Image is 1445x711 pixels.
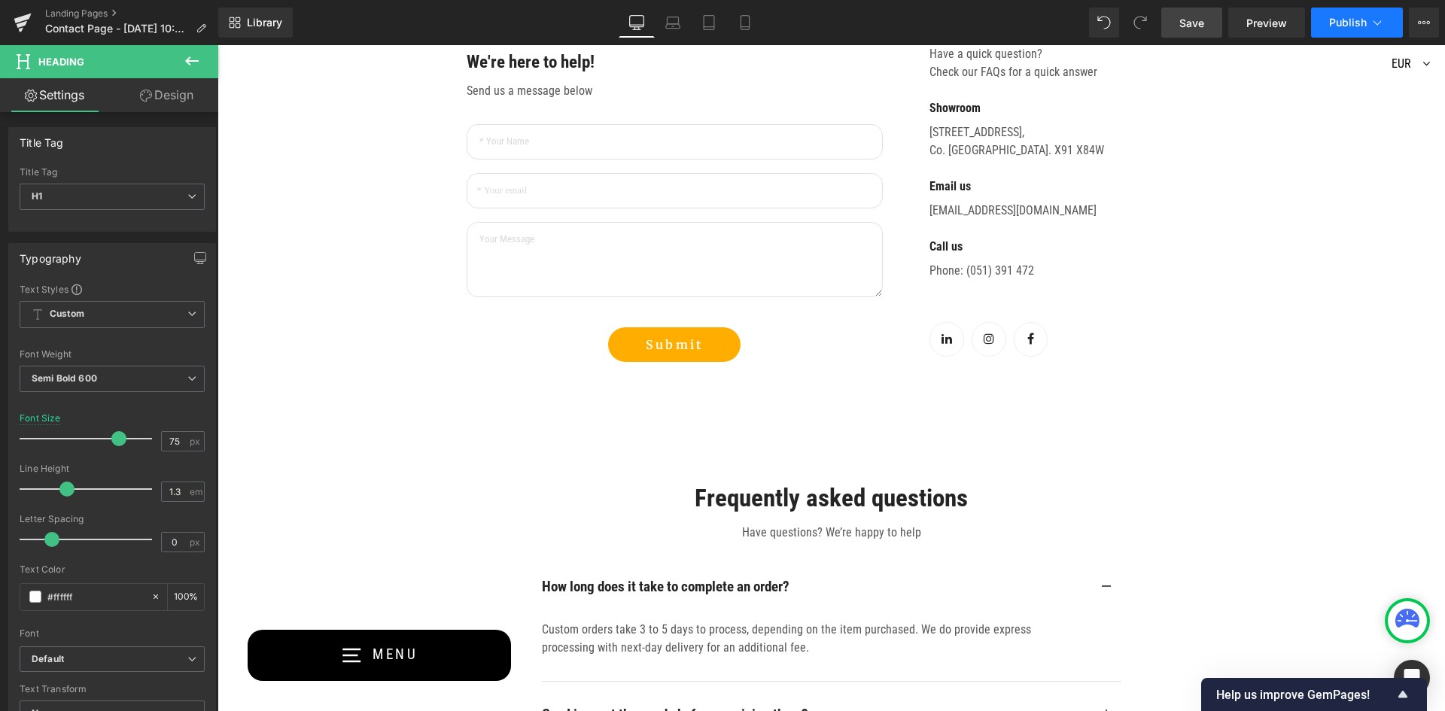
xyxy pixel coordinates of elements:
[20,628,205,639] div: Font
[1246,15,1287,31] span: Preview
[391,282,523,318] button: Submit
[20,244,81,265] div: Typography
[50,308,84,321] b: Custom
[249,37,665,55] p: Send us a message below
[20,514,205,524] div: Letter Spacing
[249,128,665,163] input: * Your email
[712,54,979,72] p: Showroom
[32,653,64,666] i: Default
[1329,17,1367,29] span: Publish
[20,349,205,360] div: Font Weight
[38,56,84,68] span: Heading
[32,372,97,384] b: Semi Bold 600
[1089,8,1119,38] button: Undo
[324,661,874,679] h2: Can I inspect the goods before receiving them?
[655,8,691,38] a: Laptop
[218,8,293,38] a: New Library
[249,6,665,29] p: We're here to help!
[190,436,202,446] span: px
[1409,8,1439,38] button: More
[247,16,282,29] span: Library
[20,128,64,149] div: Title Tag
[619,8,655,38] a: Desktop
[47,588,144,605] input: Color
[712,96,979,114] p: Co. [GEOGRAPHIC_DATA]. X91 X84W
[712,132,979,150] p: Email us
[20,167,205,178] div: Title Tag
[712,193,979,211] p: Call us
[20,463,205,474] div: Line Height
[1216,688,1394,702] span: Help us improve GemPages!
[1394,660,1430,696] div: Open Intercom Messenger
[324,576,829,612] p: Custom orders take 3 to 5 days to process, depending on the item purchased. We do provide express...
[712,156,979,175] p: [EMAIL_ADDRESS][DOMAIN_NAME]
[20,283,205,295] div: Text Styles
[20,564,205,575] div: Text Color
[249,79,665,114] input: * Your Name
[45,8,218,20] a: Landing Pages
[1228,8,1305,38] a: Preview
[1216,685,1412,703] button: Show survey - Help us improve GemPages!
[324,479,904,497] p: Have questions? We’re happy to help
[20,684,205,694] div: Text Transform
[691,8,727,38] a: Tablet
[190,487,202,497] span: em
[1179,15,1204,31] span: Save
[727,8,763,38] a: Mobile
[112,78,221,112] a: Design
[712,78,979,96] p: [STREET_ADDRESS],
[1311,8,1403,38] button: Publish
[168,584,204,610] div: %
[324,533,874,551] h2: How long does it take to complete an order?
[45,23,190,35] span: Contact Page - [DATE] 10:45:33
[324,437,904,469] h2: Frequently asked questions
[32,190,42,202] b: H1
[190,537,202,547] span: px
[20,413,61,424] div: Font Size
[1125,8,1155,38] button: Redo
[712,217,979,253] p: Phone: (051) 391 472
